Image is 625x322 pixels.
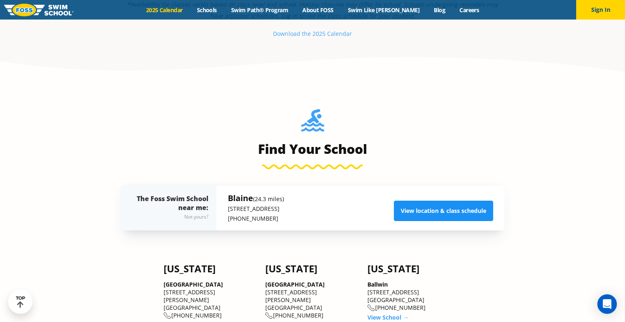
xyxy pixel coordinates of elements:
[394,201,493,221] a: View location & class schedule
[367,313,409,321] a: View School →
[295,6,341,14] a: About FOSS
[367,280,388,288] a: Ballwin
[4,4,74,16] img: FOSS Swim School Logo
[265,263,359,274] h4: [US_STATE]
[367,304,375,311] img: location-phone-o-icon.svg
[265,280,325,288] a: [GEOGRAPHIC_DATA]
[137,194,208,222] div: The Foss Swim School near me:
[228,193,284,204] h5: Blaine
[367,280,461,312] div: [STREET_ADDRESS] [GEOGRAPHIC_DATA] [PHONE_NUMBER]
[273,30,308,37] small: Download th
[164,280,258,320] div: [STREET_ADDRESS][PERSON_NAME] [GEOGRAPHIC_DATA] [PHONE_NUMBER]
[427,6,452,14] a: Blog
[190,6,224,14] a: Schools
[597,294,617,314] div: Open Intercom Messenger
[367,263,461,274] h4: [US_STATE]
[139,6,190,14] a: 2025 Calendar
[273,30,352,37] a: Download the 2025 Calendar
[228,204,284,214] p: [STREET_ADDRESS]
[301,109,324,137] img: Foss-Location-Swimming-Pool-Person.svg
[253,195,284,203] small: (24.3 miles)
[137,212,208,222] div: Not yours?
[265,312,273,319] img: location-phone-o-icon.svg
[228,214,284,223] p: [PHONE_NUMBER]
[265,280,359,320] div: [STREET_ADDRESS][PERSON_NAME] [GEOGRAPHIC_DATA] [PHONE_NUMBER]
[164,312,171,319] img: location-phone-o-icon.svg
[224,6,295,14] a: Swim Path® Program
[164,280,223,288] a: [GEOGRAPHIC_DATA]
[16,296,25,308] div: TOP
[341,6,427,14] a: Swim Like [PERSON_NAME]
[120,141,505,157] h3: Find Your School
[308,30,352,37] small: e 2025 Calendar
[452,6,486,14] a: Careers
[164,263,258,274] h4: [US_STATE]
